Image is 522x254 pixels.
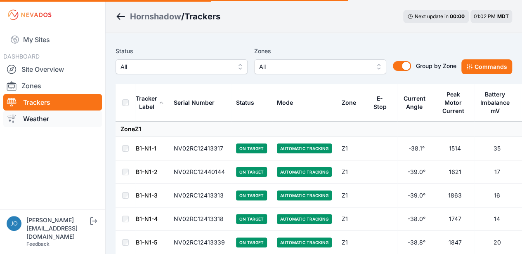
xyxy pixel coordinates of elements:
[3,61,102,78] a: Site Overview
[136,239,157,246] a: B1-N1-5
[436,207,474,231] td: 1747
[416,62,456,69] span: Group by Zone
[236,214,267,224] span: On Target
[277,93,300,113] button: Mode
[26,216,88,241] div: [PERSON_NAME][EMAIL_ADDRESS][DOMAIN_NAME]
[181,11,184,22] span: /
[254,46,386,56] label: Zones
[116,6,220,27] nav: Breadcrumb
[3,94,102,111] a: Trackers
[277,190,332,200] span: Automatic Tracking
[120,62,231,72] span: All
[474,207,520,231] td: 14
[174,99,215,107] div: Serial Number
[7,216,21,231] img: jos@nevados.solar
[277,143,332,153] span: Automatic Tracking
[337,160,368,184] td: Z1
[277,167,332,177] span: Automatic Tracking
[169,160,231,184] td: NV02RC12440144
[474,184,520,207] td: 16
[26,241,50,247] a: Feedback
[436,184,474,207] td: 1863
[236,93,261,113] button: Status
[116,59,248,74] button: All
[3,53,40,60] span: DASHBOARD
[236,190,267,200] span: On Target
[136,215,158,222] a: B1-N1-4
[236,238,267,247] span: On Target
[254,59,386,74] button: All
[169,184,231,207] td: NV02RC12413313
[169,207,231,231] td: NV02RC12413318
[174,93,221,113] button: Serial Number
[397,184,436,207] td: -39.0°
[136,168,158,175] a: B1-N1-2
[415,13,449,19] span: Next update in
[277,99,293,107] div: Mode
[497,13,509,19] span: MDT
[169,137,231,160] td: NV02RC12413317
[441,90,465,115] div: Peak Motor Current
[461,59,512,74] button: Commands
[474,137,520,160] td: 35
[277,238,332,247] span: Automatic Tracking
[277,214,332,224] span: Automatic Tracking
[236,143,267,153] span: On Target
[436,160,474,184] td: 1621
[402,94,426,111] div: Current Angle
[373,89,392,117] button: E-Stop
[397,137,436,160] td: -38.1°
[441,85,469,121] button: Peak Motor Current
[436,137,474,160] td: 1514
[7,8,53,21] img: Nevados
[450,13,465,20] div: 00 : 00
[337,207,368,231] td: Z1
[236,167,267,177] span: On Target
[397,160,436,184] td: -39.0°
[136,94,157,111] div: Tracker Label
[136,192,158,199] a: B1-N1-3
[397,207,436,231] td: -38.0°
[184,11,220,22] h3: Trackers
[479,90,511,115] div: Battery Imbalance mV
[116,46,248,56] label: Status
[3,78,102,94] a: Zones
[3,111,102,127] a: Weather
[474,13,496,19] span: 01:02 PM
[136,145,156,152] a: B1-N1-1
[474,160,520,184] td: 17
[259,62,370,72] span: All
[236,99,254,107] div: Status
[337,184,368,207] td: Z1
[479,85,515,121] button: Battery Imbalance mV
[402,89,431,117] button: Current Angle
[373,94,387,111] div: E-Stop
[337,137,368,160] td: Z1
[130,11,181,22] a: Hornshadow
[342,93,363,113] button: Zone
[342,99,356,107] div: Zone
[3,30,102,49] a: My Sites
[136,89,164,117] button: Tracker Label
